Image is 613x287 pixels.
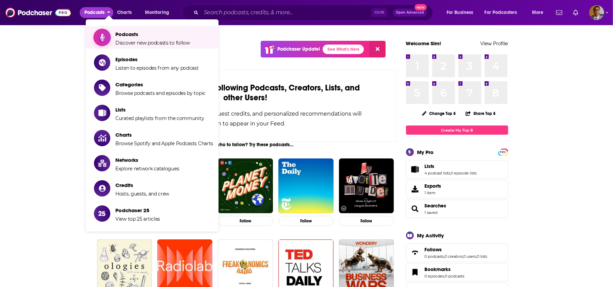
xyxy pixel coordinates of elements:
span: Explore network catalogues [115,166,179,172]
span: 1 item [425,190,441,195]
a: Follows [408,248,422,257]
span: For Business [447,8,473,17]
span: , [463,254,464,259]
span: More [532,8,544,17]
a: 0 lists [477,254,487,259]
a: 0 users [464,254,477,259]
a: Show notifications dropdown [570,7,581,18]
button: open menu [480,7,527,18]
span: View top 25 articles [115,216,160,222]
a: Bookmarks [425,266,465,272]
span: Searches [406,200,508,218]
span: New [415,4,427,11]
a: 0 creators [445,254,463,259]
img: The Daily [278,158,334,214]
span: Lists [115,106,204,113]
a: See What's New [323,45,364,54]
span: PRO [499,150,507,155]
img: Planet Money [218,158,273,214]
a: 4 podcast lists [425,171,450,175]
div: Not sure who to follow? Try these podcasts... [94,142,397,148]
span: Exports [425,183,441,189]
a: View Profile [481,40,508,47]
a: 0 podcasts [425,254,444,259]
a: Show notifications dropdown [553,7,565,18]
a: Follows [425,247,487,253]
a: 0 episode lists [451,171,477,175]
span: Podcasts [84,8,104,17]
a: 0 podcasts [445,274,465,278]
span: Categories [115,81,206,88]
span: Listen to episodes from any podcast [115,65,199,71]
div: New releases, episode reviews, guest credits, and personalized recommendations will begin to appe... [129,109,362,129]
a: PRO [499,149,507,154]
button: open menu [140,7,178,18]
span: For Podcasters [485,8,517,17]
span: Curated playlists from the community [115,115,204,121]
img: User Profile [589,5,604,20]
span: Browse Spotify and Apple Podcasts Charts [115,140,213,147]
span: Monitoring [145,8,169,17]
span: Podchaser 25 [115,207,160,214]
a: Exports [406,180,508,198]
span: Hosts, guests, and crew [115,191,169,197]
img: My Favorite Murder with Karen Kilgariff and Georgia Hardstark [339,158,394,214]
button: Follow [218,216,273,226]
a: Lists [425,163,477,169]
span: Discover new podcasts to follow [115,40,190,46]
button: Change Top 8 [418,109,460,118]
span: Bookmarks [425,266,451,272]
div: Search podcasts, credits, & more... [189,5,439,20]
span: Ctrl K [371,8,387,17]
span: Bookmarks [406,263,508,282]
span: Browse podcasts and episodes by topic [115,90,206,96]
a: Bookmarks [408,268,422,277]
span: Charts [115,132,213,138]
button: Show profile menu [589,5,604,20]
a: Lists [408,165,422,174]
button: Follow [278,216,334,226]
span: Open Advanced [396,11,424,14]
a: Welcome Sim! [406,40,441,47]
span: Lists [425,163,435,169]
a: Searches [408,204,422,214]
a: 0 episodes [425,274,445,278]
span: Lists [406,160,508,179]
button: Share Top 8 [465,107,496,120]
span: Episodes [115,56,199,63]
div: My Pro [417,149,434,155]
span: Charts [117,8,132,17]
div: by following Podcasts, Creators, Lists, and other Users! [129,83,362,103]
img: Podchaser - Follow, Share and Rate Podcasts [5,6,71,19]
a: Charts [113,7,136,18]
span: Exports [408,184,422,194]
span: Networks [115,157,179,163]
span: Follows [425,247,442,253]
span: Podcasts [115,31,190,37]
button: open menu [442,7,482,18]
input: Search podcasts, credits, & more... [201,7,371,18]
div: My Activity [417,232,444,239]
span: Follows [406,243,508,262]
a: 1 saved [425,210,438,215]
a: Create My Top 8 [406,125,508,135]
button: open menu [527,7,552,18]
span: Logged in as simaulakh21 [589,5,604,20]
button: close menu [80,7,113,18]
span: Credits [115,182,169,188]
button: Open AdvancedNew [393,9,427,17]
button: Follow [339,216,394,226]
p: Podchaser Update! [277,46,320,52]
span: , [444,254,445,259]
a: Searches [425,203,447,209]
span: , [450,171,451,175]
